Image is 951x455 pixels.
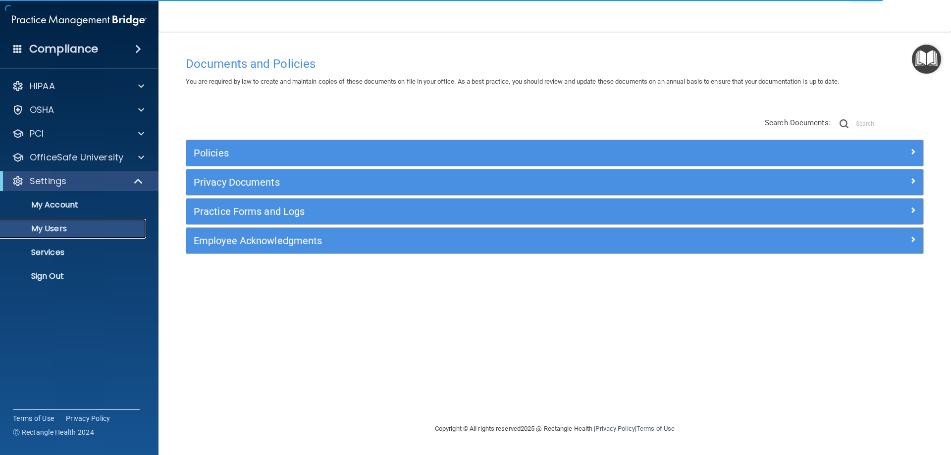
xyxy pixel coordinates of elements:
[765,118,831,127] span: Search Documents:
[194,233,916,249] a: Employee Acknowledgments
[374,413,736,445] div: Copyright © All rights reserved 2025 @ Rectangle Health | |
[66,413,110,423] a: Privacy Policy
[595,425,634,432] a: Privacy Policy
[186,57,924,70] h4: Documents and Policies
[30,175,66,187] p: Settings
[6,200,142,210] p: My Account
[29,42,98,56] h4: Compliance
[186,78,839,85] span: You are required by law to create and maintain copies of these documents on file in your office. ...
[912,45,941,74] button: Open Resource Center
[6,271,142,281] p: Sign Out
[194,203,916,219] a: Practice Forms and Logs
[840,119,848,128] img: ic-search.3b580494.png
[636,425,675,432] a: Terms of Use
[194,235,732,246] h5: Employee Acknowledgments
[194,174,916,190] a: Privacy Documents
[13,413,54,423] a: Terms of Use
[12,104,144,116] a: OSHA
[30,80,55,92] p: HIPAA
[194,177,732,188] h5: Privacy Documents
[13,427,94,437] span: Ⓒ Rectangle Health 2024
[6,248,142,257] p: Services
[856,116,924,131] input: Search
[30,128,44,140] p: PCI
[194,148,732,158] h5: Policies
[30,104,54,116] p: OSHA
[12,80,144,92] a: HIPAA
[12,152,144,163] a: OfficeSafe University
[194,145,916,161] a: Policies
[30,152,123,163] p: OfficeSafe University
[194,206,732,217] h5: Practice Forms and Logs
[12,10,147,30] img: PMB logo
[780,385,939,424] iframe: Drift Widget Chat Controller
[12,175,144,187] a: Settings
[6,224,142,234] p: My Users
[12,128,144,140] a: PCI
